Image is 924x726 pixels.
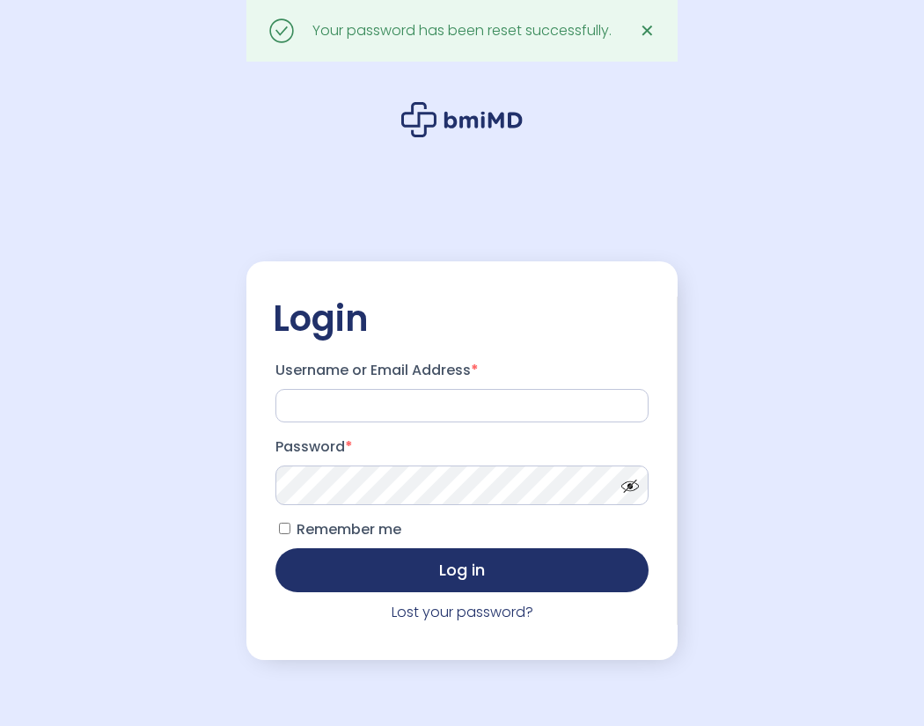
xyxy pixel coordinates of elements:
div: Your password has been reset successfully. [312,18,612,43]
input: Remember me [279,523,290,534]
label: Username or Email Address [275,356,649,385]
span: ✕ [640,18,655,43]
button: Log in [275,548,649,592]
span: Remember me [297,519,401,539]
label: Password [275,433,649,461]
a: Lost your password? [392,602,533,622]
h2: Login [273,297,651,341]
a: ✕ [629,13,664,48]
